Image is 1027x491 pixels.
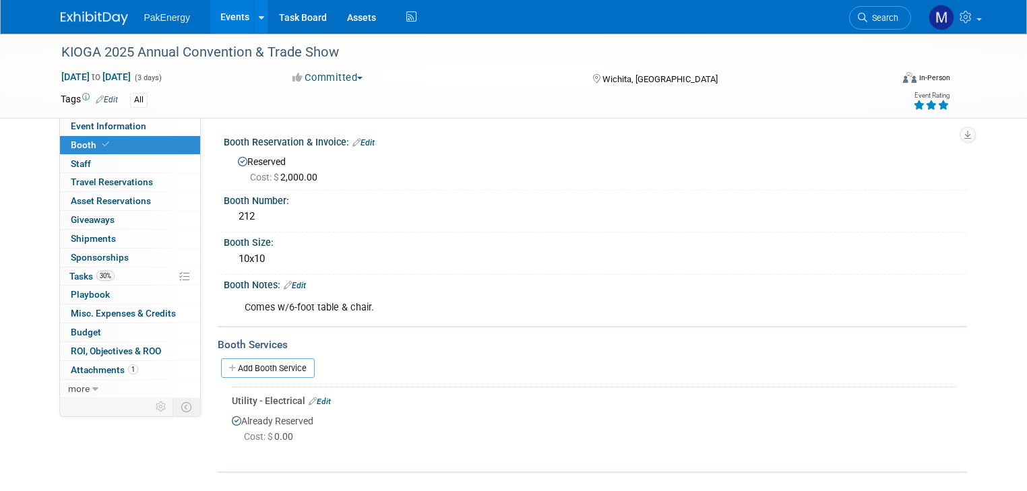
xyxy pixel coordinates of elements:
div: Already Reserved [232,407,957,455]
a: Asset Reservations [60,192,200,210]
div: Comes w/6-foot table & chair. [235,294,823,321]
td: Tags [61,92,118,108]
a: ROI, Objectives & ROO [60,342,200,360]
div: Utility - Electrical [232,394,957,407]
span: ROI, Objectives & ROO [71,346,161,356]
span: (3 days) [133,73,162,82]
span: Cost: $ [250,172,280,183]
span: Asset Reservations [71,195,151,206]
a: Edit [309,397,331,406]
span: Staff [71,158,91,169]
a: Event Information [60,117,200,135]
a: Budget [60,323,200,341]
a: Edit [352,138,375,148]
div: 212 [234,206,957,227]
div: Booth Notes: [224,275,967,292]
a: Sponsorships [60,249,200,267]
div: Event Format [819,70,950,90]
span: Cost: $ [244,431,274,442]
button: Committed [288,71,368,85]
span: Giveaways [71,214,115,225]
span: more [68,383,90,394]
div: Reserved [234,152,957,184]
a: Add Booth Service [221,358,315,378]
div: Booth Services [218,337,967,352]
div: 10x10 [234,249,957,269]
span: 2,000.00 [250,172,323,183]
a: Attachments1 [60,361,200,379]
img: Mary Walker [929,5,954,30]
span: [DATE] [DATE] [61,71,131,83]
span: 0.00 [244,431,299,442]
a: Tasks30% [60,267,200,286]
span: 1 [128,364,138,374]
span: Search [867,13,898,23]
div: In-Person [919,73,950,83]
a: Playbook [60,286,200,304]
span: Event Information [71,121,146,131]
img: Format-Inperson.png [903,72,916,83]
div: Booth Size: [224,232,967,249]
a: Shipments [60,230,200,248]
a: Edit [284,281,306,290]
a: more [60,380,200,398]
span: Sponsorships [71,252,129,263]
span: Tasks [69,271,115,282]
td: Personalize Event Tab Strip [150,398,173,416]
span: Travel Reservations [71,176,153,187]
a: Giveaways [60,211,200,229]
span: Shipments [71,233,116,244]
a: Staff [60,155,200,173]
img: ExhibitDay [61,11,128,25]
span: to [90,71,102,82]
a: Booth [60,136,200,154]
td: Toggle Event Tabs [173,398,200,416]
div: Booth Reservation & Invoice: [224,132,967,150]
div: KIOGA 2025 Annual Convention & Trade Show [57,40,875,65]
span: Wichita, [GEOGRAPHIC_DATA] [602,74,718,84]
span: Budget [71,327,101,337]
span: Booth [71,139,112,150]
span: Misc. Expenses & Credits [71,308,176,319]
div: Event Rating [913,92,950,99]
div: All [130,93,148,107]
span: Attachments [71,364,138,375]
a: Travel Reservations [60,173,200,191]
span: PakEnergy [144,12,190,23]
div: Booth Number: [224,191,967,207]
a: Edit [96,95,118,104]
a: Search [849,6,911,30]
span: 30% [96,271,115,281]
i: Booth reservation complete [102,141,109,148]
a: Misc. Expenses & Credits [60,304,200,323]
span: Playbook [71,289,110,300]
